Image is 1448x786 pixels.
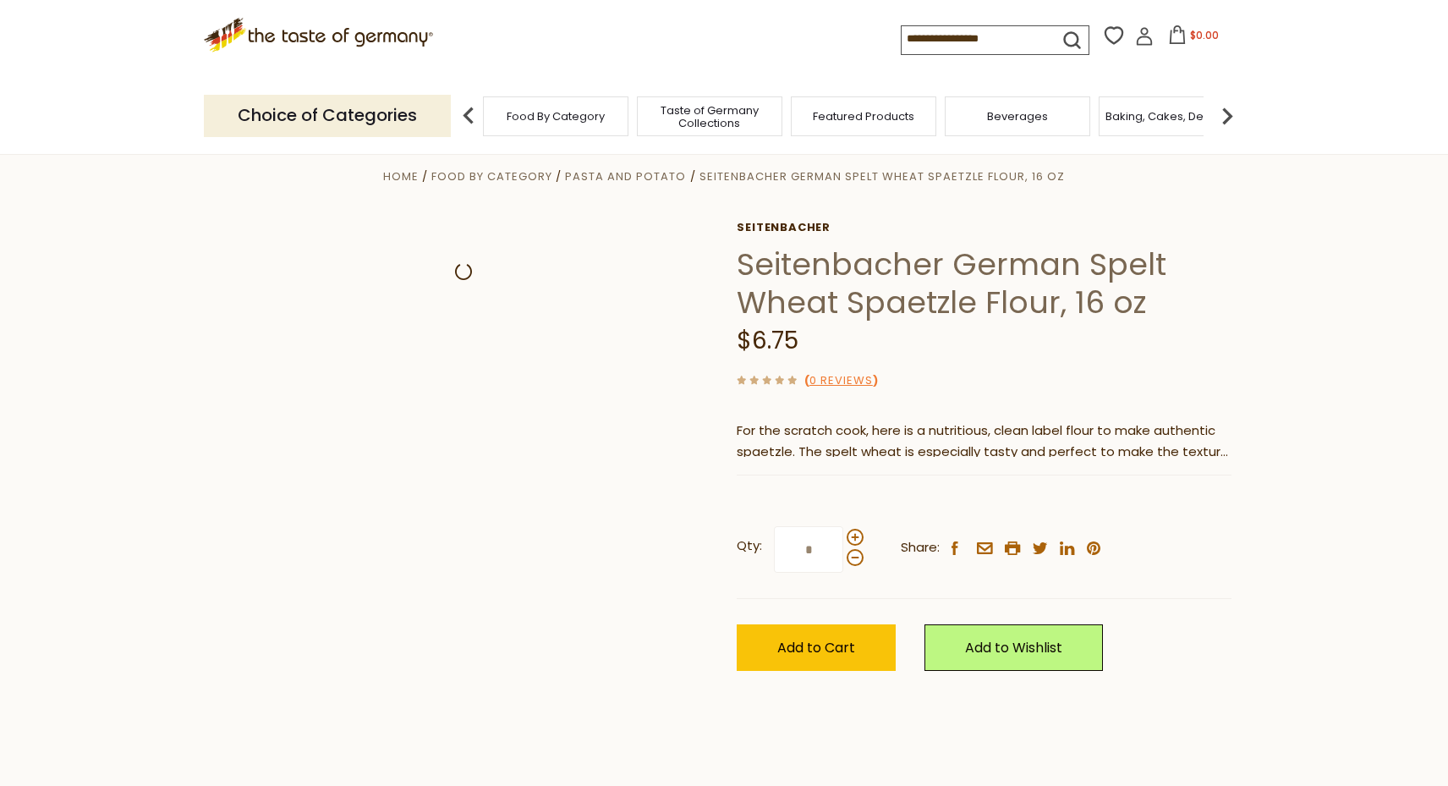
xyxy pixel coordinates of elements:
span: $6.75 [737,324,798,357]
span: ( ) [804,372,878,388]
h1: Seitenbacher German Spelt Wheat Spaetzle Flour, 16 oz [737,245,1231,322]
span: Share: [901,537,940,558]
a: Taste of Germany Collections [642,104,777,129]
a: Seitenbacher German Spelt Wheat Spaetzle Flour, 16 oz [699,168,1065,184]
a: Baking, Cakes, Desserts [1105,110,1237,123]
a: Pasta and Potato [565,168,686,184]
a: Food By Category [507,110,605,123]
button: $0.00 [1157,25,1229,51]
a: Add to Wishlist [924,624,1103,671]
input: Qty: [774,526,843,573]
button: Add to Cart [737,624,896,671]
span: Add to Cart [777,638,855,657]
a: Featured Products [813,110,914,123]
a: Seitenbacher [737,221,1231,234]
a: Food By Category [431,168,552,184]
p: Choice of Categories [204,95,451,136]
strong: Qty: [737,536,762,557]
p: For the scratch cook, here is a nutritious, clean label flour to make authentic spaetzle. The spe... [737,420,1231,463]
img: previous arrow [452,99,485,133]
img: next arrow [1210,99,1244,133]
span: $0.00 [1190,28,1219,42]
a: Home [383,168,419,184]
a: Beverages [987,110,1048,123]
a: 0 Reviews [809,372,873,390]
